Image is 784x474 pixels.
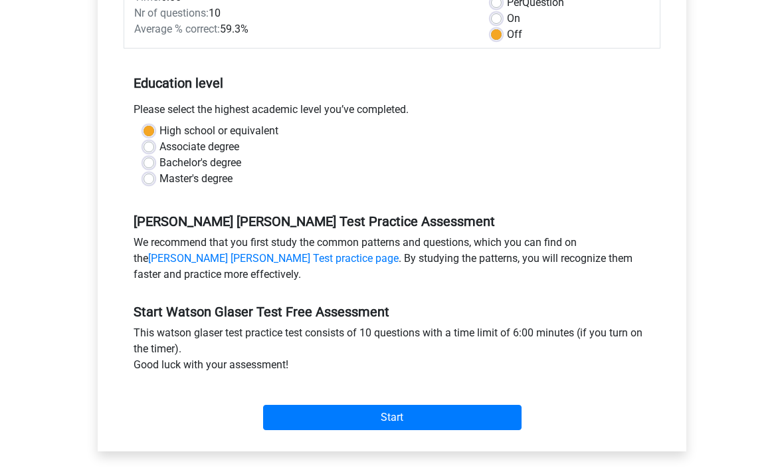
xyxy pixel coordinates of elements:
label: Bachelor's degree [159,155,241,171]
h5: Start Watson Glaser Test Free Assessment [134,304,650,320]
span: Average % correct: [134,23,220,35]
div: This watson glaser test practice test consists of 10 questions with a time limit of 6:00 minutes ... [124,325,660,378]
div: 59.3% [124,21,481,37]
a: [PERSON_NAME] [PERSON_NAME] Test practice page [148,252,399,265]
label: Associate degree [159,139,239,155]
label: Off [507,27,522,43]
div: Please select the highest academic level you’ve completed. [124,102,660,123]
input: Start [263,405,522,430]
div: 10 [124,5,481,21]
h5: [PERSON_NAME] [PERSON_NAME] Test Practice Assessment [134,213,650,229]
label: Master's degree [159,171,233,187]
span: Nr of questions: [134,7,209,19]
label: On [507,11,520,27]
div: We recommend that you first study the common patterns and questions, which you can find on the . ... [124,235,660,288]
h5: Education level [134,70,650,96]
label: High school or equivalent [159,123,278,139]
